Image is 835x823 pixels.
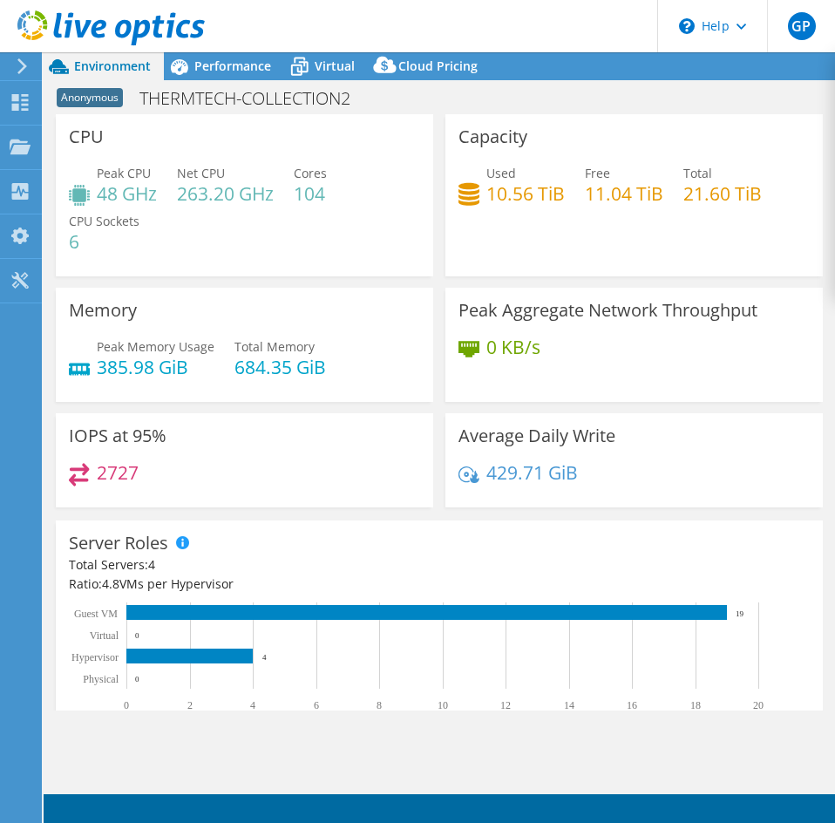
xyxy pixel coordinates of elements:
[83,673,119,685] text: Physical
[683,165,712,181] span: Total
[69,555,439,575] div: Total Servers:
[97,463,139,482] h4: 2727
[458,301,757,320] h3: Peak Aggregate Network Throughput
[90,629,119,642] text: Virtual
[314,699,319,711] text: 6
[135,675,139,684] text: 0
[148,556,155,573] span: 4
[564,699,574,711] text: 14
[679,18,695,34] svg: \n
[135,631,139,640] text: 0
[234,357,326,377] h4: 684.35 GiB
[250,699,255,711] text: 4
[74,608,118,620] text: Guest VM
[69,575,810,594] div: Ratio: VMs per Hypervisor
[683,184,762,203] h4: 21.60 TiB
[585,165,610,181] span: Free
[486,463,578,482] h4: 429.71 GiB
[294,184,327,203] h4: 104
[102,575,119,592] span: 4.8
[486,337,540,357] h4: 0 KB/s
[377,699,382,711] text: 8
[69,127,104,146] h3: CPU
[177,165,225,181] span: Net CPU
[97,357,214,377] h4: 385.98 GiB
[69,534,168,553] h3: Server Roles
[234,338,315,355] span: Total Memory
[788,12,816,40] span: GP
[736,609,744,618] text: 19
[500,699,511,711] text: 12
[486,184,565,203] h4: 10.56 TiB
[753,699,764,711] text: 20
[627,699,637,711] text: 16
[69,426,166,446] h3: IOPS at 95%
[690,699,701,711] text: 18
[74,58,151,74] span: Environment
[97,338,214,355] span: Peak Memory Usage
[458,426,615,446] h3: Average Daily Write
[69,301,137,320] h3: Memory
[486,165,516,181] span: Used
[71,651,119,663] text: Hypervisor
[57,88,123,107] span: Anonymous
[69,232,139,251] h4: 6
[438,699,448,711] text: 10
[194,58,271,74] span: Performance
[398,58,478,74] span: Cloud Pricing
[585,184,663,203] h4: 11.04 TiB
[69,213,139,229] span: CPU Sockets
[187,699,193,711] text: 2
[97,184,157,203] h4: 48 GHz
[177,184,274,203] h4: 263.20 GHz
[458,127,527,146] h3: Capacity
[124,699,129,711] text: 0
[315,58,355,74] span: Virtual
[132,89,377,108] h1: THERMTECH-COLLECTION2
[262,653,267,662] text: 4
[294,165,327,181] span: Cores
[97,165,151,181] span: Peak CPU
